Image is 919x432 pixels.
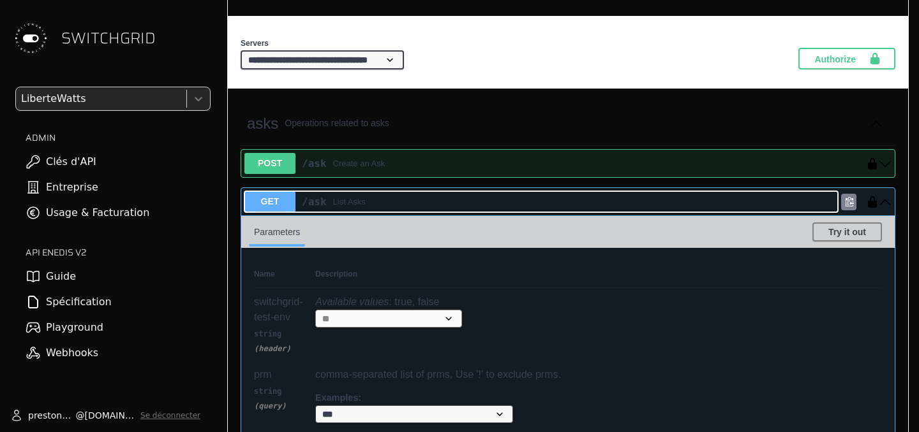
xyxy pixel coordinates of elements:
[244,153,860,174] button: POST/askCreate an Ask
[814,52,869,65] span: Authorize
[860,196,879,208] button: authorization button locked
[315,367,882,382] p: comma-separated list of prms, Use '!' to exclude prms.
[315,294,882,310] p: : true, false
[302,157,327,169] span: /ask
[860,157,879,170] button: authorization button locked
[285,117,863,130] p: Operations related to asks
[254,343,315,354] div: ( header )
[333,157,385,170] div: Create an Ask
[798,48,895,69] button: Authorize
[879,157,892,170] button: post ​/ask
[247,115,278,132] span: asks
[315,392,361,403] span: Examples:
[241,39,269,48] span: Servers
[244,191,838,212] button: GET/askList Asks
[26,246,211,259] h2: API ENEDIS v2
[26,131,211,144] h2: ADMIN
[315,296,389,307] i: Available values
[254,382,315,400] div: string
[254,261,315,288] th: Name
[61,28,156,48] span: SWITCHGRID
[812,222,882,241] button: Try it out
[140,410,200,421] button: Se déconnecter
[315,261,882,288] th: Description
[254,227,300,237] span: Parameters
[254,294,308,325] div: switchgrid-test-env
[75,409,84,422] span: @
[870,117,883,130] button: Collapse operation
[333,196,366,208] div: List Asks
[10,18,51,59] img: Switchgrid Logo
[302,196,327,208] span: /ask
[254,325,315,343] div: string
[254,367,308,382] div: prm
[244,191,295,212] span: GET
[28,409,75,422] span: prestone.ngayo
[84,409,135,422] span: [DOMAIN_NAME]
[841,194,856,210] div: Copy to clipboard
[244,153,295,174] span: POST
[879,196,892,208] button: get ​/ask
[254,400,315,412] div: ( query )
